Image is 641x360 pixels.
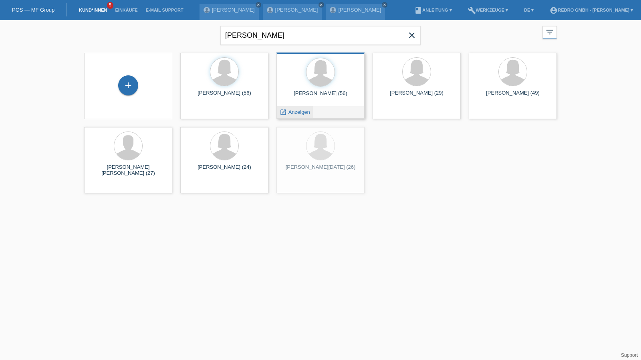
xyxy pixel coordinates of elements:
[382,2,387,8] a: close
[520,8,538,12] a: DE ▾
[283,90,358,103] div: [PERSON_NAME] (56)
[91,164,166,177] div: [PERSON_NAME] [PERSON_NAME] (27)
[621,352,638,358] a: Support
[111,8,141,12] a: Einkäufe
[383,3,387,7] i: close
[475,90,550,103] div: [PERSON_NAME] (49)
[410,8,456,12] a: bookAnleitung ▾
[12,7,54,13] a: POS — MF Group
[283,164,358,177] div: [PERSON_NAME][DATE] (26)
[107,2,113,9] span: 5
[212,7,255,13] a: [PERSON_NAME]
[75,8,111,12] a: Kund*innen
[464,8,512,12] a: buildWerkzeuge ▾
[550,6,558,14] i: account_circle
[220,26,421,45] input: Suche...
[119,79,138,92] div: Kund*in hinzufügen
[187,164,262,177] div: [PERSON_NAME] (24)
[288,109,310,115] span: Anzeigen
[187,90,262,103] div: [PERSON_NAME] (56)
[414,6,422,14] i: book
[545,28,554,36] i: filter_list
[275,7,318,13] a: [PERSON_NAME]
[318,2,324,8] a: close
[468,6,476,14] i: build
[142,8,187,12] a: E-Mail Support
[256,3,260,7] i: close
[379,90,454,103] div: [PERSON_NAME] (29)
[338,7,381,13] a: [PERSON_NAME]
[407,30,417,40] i: close
[280,109,287,116] i: launch
[546,8,637,12] a: account_circleRedro GmbH - [PERSON_NAME] ▾
[256,2,261,8] a: close
[319,3,323,7] i: close
[280,109,310,115] a: launch Anzeigen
